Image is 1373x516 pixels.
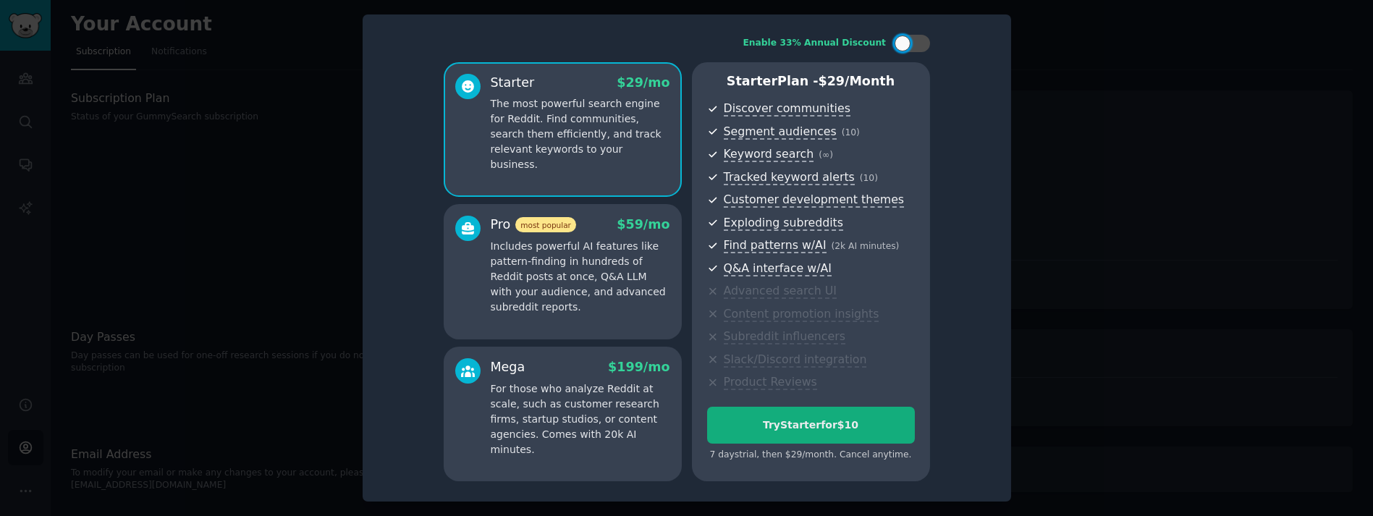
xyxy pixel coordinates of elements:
[819,74,895,88] span: $ 29 /month
[515,217,576,232] span: most popular
[617,75,669,90] span: $ 29 /mo
[819,150,833,160] span: ( ∞ )
[707,72,915,90] p: Starter Plan -
[707,449,915,462] div: 7 days trial, then $ 29 /month . Cancel anytime.
[707,407,915,444] button: TryStarterfor$10
[724,124,837,140] span: Segment audiences
[724,352,867,368] span: Slack/Discord integration
[724,375,817,390] span: Product Reviews
[832,241,900,251] span: ( 2k AI minutes )
[491,96,670,172] p: The most powerful search engine for Reddit. Find communities, search them efficiently, and track ...
[491,381,670,457] p: For those who analyze Reddit at scale, such as customer research firms, startup studios, or conte...
[491,74,535,92] div: Starter
[491,216,576,234] div: Pro
[608,360,669,374] span: $ 199 /mo
[842,127,860,138] span: ( 10 )
[724,307,879,322] span: Content promotion insights
[491,358,525,376] div: Mega
[724,261,832,276] span: Q&A interface w/AI
[860,173,878,183] span: ( 10 )
[708,418,914,433] div: Try Starter for $10
[617,217,669,232] span: $ 59 /mo
[724,147,814,162] span: Keyword search
[724,238,827,253] span: Find patterns w/AI
[724,193,905,208] span: Customer development themes
[743,37,887,50] div: Enable 33% Annual Discount
[724,329,845,344] span: Subreddit influencers
[724,216,843,231] span: Exploding subreddits
[724,170,855,185] span: Tracked keyword alerts
[724,101,850,117] span: Discover communities
[491,239,670,315] p: Includes powerful AI features like pattern-finding in hundreds of Reddit posts at once, Q&A LLM w...
[724,284,837,299] span: Advanced search UI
